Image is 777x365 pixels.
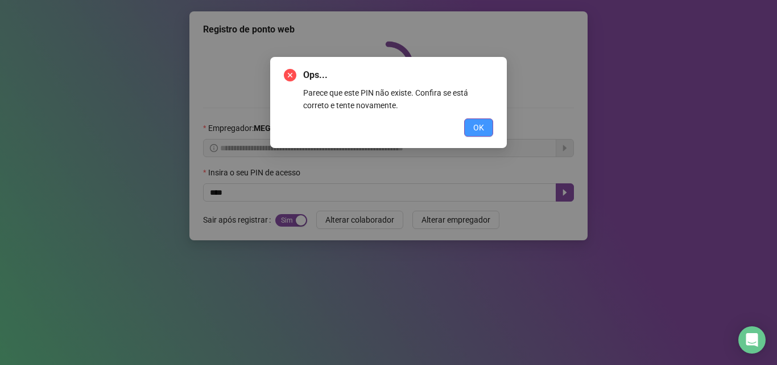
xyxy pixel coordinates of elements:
span: OK [473,121,484,134]
span: close-circle [284,69,296,81]
button: OK [464,118,493,137]
div: Parece que este PIN não existe. Confira se está correto e tente novamente. [303,87,493,112]
span: Ops... [303,68,493,82]
div: Open Intercom Messenger [738,326,766,354]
